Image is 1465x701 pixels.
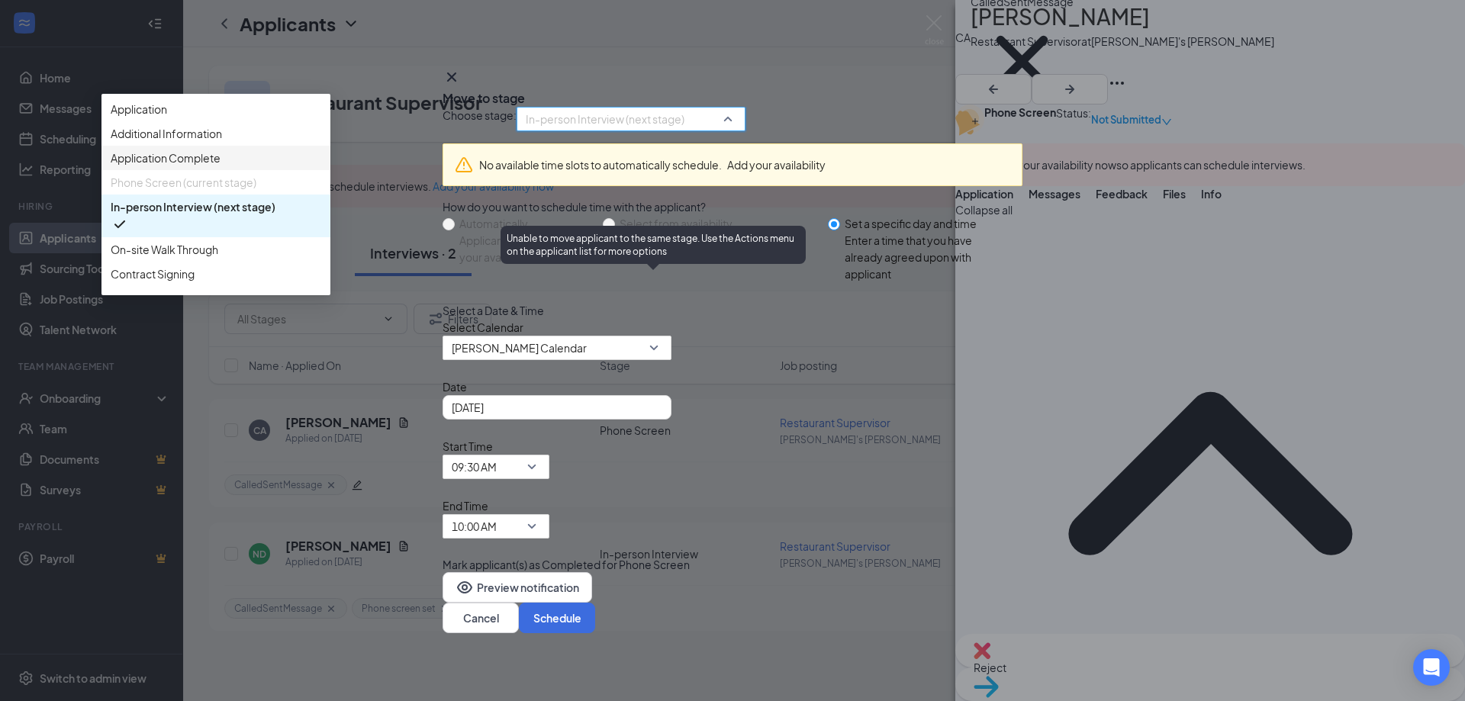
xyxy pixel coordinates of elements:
[727,156,826,173] button: Add your availability
[111,215,129,233] svg: Checkmark
[479,156,1010,173] div: No available time slots to automatically schedule.
[519,603,595,633] button: Schedule
[443,198,1022,215] div: How do you want to schedule time with the applicant?
[845,232,1010,282] div: Enter a time that you have already agreed upon with applicant
[1413,649,1450,686] div: Open Intercom Messenger
[452,515,497,538] span: 10:00 AM
[111,125,222,142] span: Additional Information
[443,68,461,86] svg: Cross
[443,107,517,131] span: Choose stage:
[443,302,1022,319] div: Select a Date & Time
[452,455,497,478] span: 09:30 AM
[443,68,461,86] button: Close
[443,603,519,633] button: Cancel
[501,226,806,264] div: Unable to move applicant to the same stage. Use the Actions menu on the applicant list for more o...
[455,156,473,174] svg: Warning
[111,265,195,282] span: Contract Signing
[443,319,1022,336] span: Select Calendar
[443,378,1022,395] span: Date
[452,336,587,359] span: [PERSON_NAME] Calendar
[111,198,275,215] span: In-person Interview (next stage)
[845,215,1010,232] div: Set a specific day and time
[443,572,592,603] button: EyePreview notification
[443,90,525,107] h3: Move to stage
[443,497,549,514] span: End Time
[111,290,193,307] span: Hiring Complete
[443,557,1022,572] p: Mark applicant(s) as Completed for Phone Screen
[456,578,474,596] svg: Eye
[459,232,591,265] div: Applicant will select from your available time slots
[111,101,167,117] span: Application
[526,108,684,130] span: In-person Interview (next stage)
[620,215,816,232] div: Select from availability
[111,174,256,191] span: Phone Screen (current stage)
[111,241,218,258] span: On-site Walk Through
[111,150,221,166] span: Application Complete
[459,215,591,232] div: Automatically
[443,438,549,455] span: Start Time
[452,399,659,416] input: Aug 26, 2025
